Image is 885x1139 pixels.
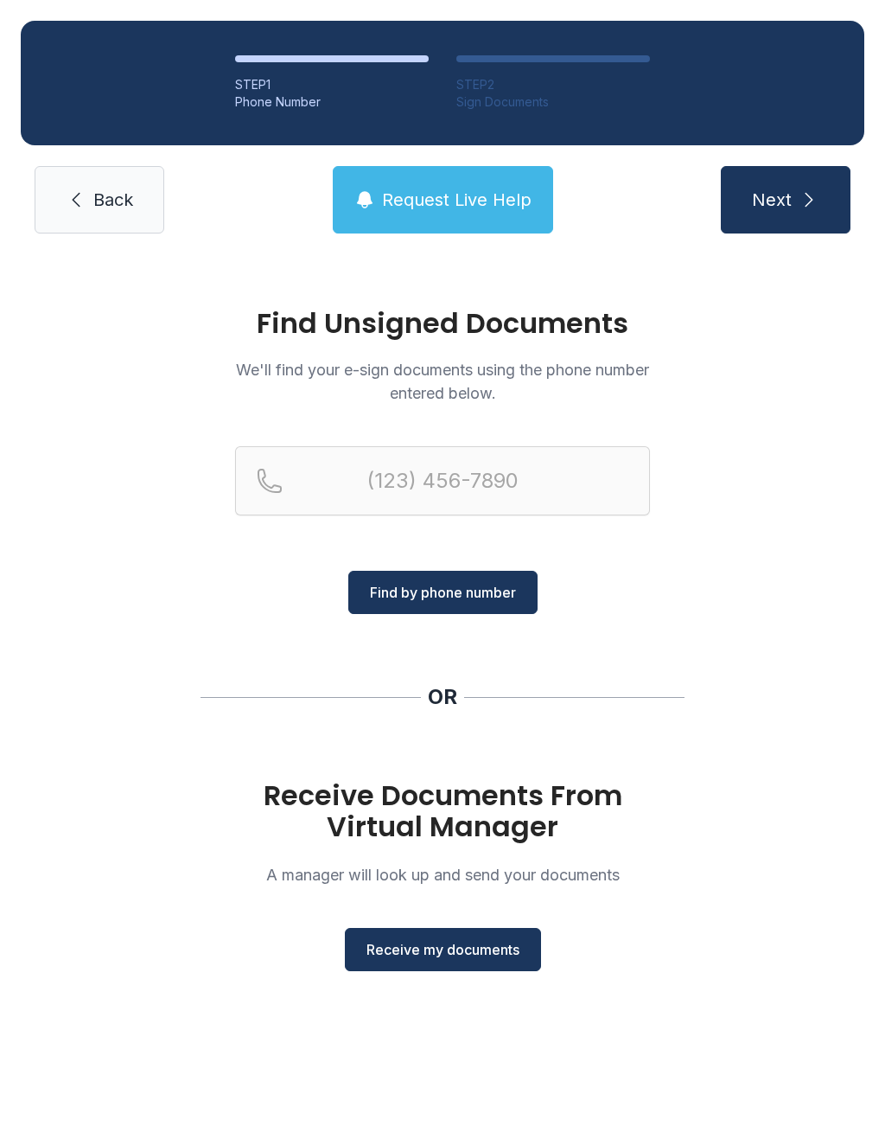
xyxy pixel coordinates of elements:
p: A manager will look up and send your documents [235,863,650,886]
div: Phone Number [235,93,429,111]
input: Reservation phone number [235,446,650,515]
div: Sign Documents [456,93,650,111]
span: Next [752,188,792,212]
p: We'll find your e-sign documents using the phone number entered below. [235,358,650,405]
h1: Find Unsigned Documents [235,310,650,337]
span: Request Live Help [382,188,532,212]
h1: Receive Documents From Virtual Manager [235,780,650,842]
span: Find by phone number [370,582,516,603]
span: Receive my documents [366,939,519,960]
div: STEP 2 [456,76,650,93]
div: STEP 1 [235,76,429,93]
span: Back [93,188,133,212]
div: OR [428,683,457,711]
